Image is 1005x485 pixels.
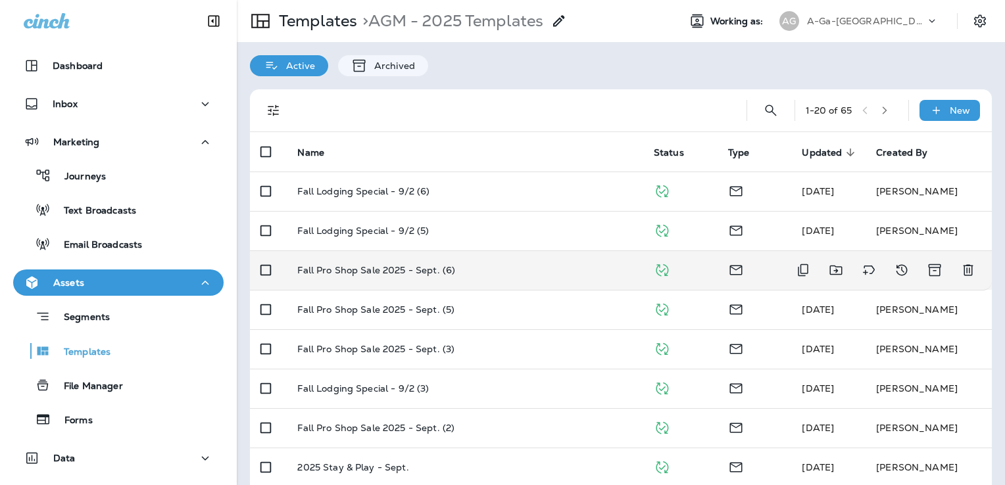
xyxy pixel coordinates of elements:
[654,263,670,275] span: Published
[968,9,992,33] button: Settings
[856,257,882,283] button: Add tags
[710,16,766,27] span: Working as:
[654,147,701,158] span: Status
[51,171,106,183] p: Journeys
[802,147,859,158] span: Updated
[53,453,76,463] p: Data
[807,16,925,26] p: A-Ga-[GEOGRAPHIC_DATA]
[802,382,834,394] span: Caitlin Wilson
[802,343,834,355] span: Caitlin Wilson
[779,11,799,31] div: AG
[728,223,744,235] span: Email
[51,312,110,325] p: Segments
[728,381,744,393] span: Email
[866,369,992,408] td: [PERSON_NAME]
[889,257,915,283] button: View Changelog
[13,91,224,117] button: Inbox
[13,230,224,258] button: Email Broadcasts
[806,105,852,116] div: 1 - 20 of 65
[368,60,415,71] p: Archived
[802,422,834,434] span: Caitlin Wilson
[13,162,224,189] button: Journeys
[728,147,767,158] span: Type
[297,225,429,236] p: Fall Lodging Special - 9/2 (5)
[297,147,341,158] span: Name
[866,408,992,448] td: [PERSON_NAME]
[876,147,927,158] span: Created By
[654,381,670,393] span: Published
[654,147,684,158] span: Status
[654,184,670,196] span: Published
[758,97,784,124] button: Search Templates
[728,342,744,354] span: Email
[802,225,834,237] span: Caitlin Wilson
[195,8,232,34] button: Collapse Sidebar
[297,304,454,315] p: Fall Pro Shop Sale 2025 - Sept. (5)
[297,462,408,473] p: 2025 Stay & Play - Sept.
[866,329,992,369] td: [PERSON_NAME]
[654,342,670,354] span: Published
[297,147,324,158] span: Name
[13,337,224,365] button: Templates
[297,423,454,433] p: Fall Pro Shop Sale 2025 - Sept. (2)
[728,421,744,432] span: Email
[866,290,992,329] td: [PERSON_NAME]
[51,239,142,252] p: Email Broadcasts
[274,11,357,31] p: Templates
[728,147,750,158] span: Type
[53,137,99,147] p: Marketing
[297,383,429,394] p: Fall Lodging Special - 9/2 (3)
[955,257,981,283] button: Delete
[728,263,744,275] span: Email
[950,105,970,116] p: New
[53,277,84,288] p: Assets
[790,257,816,283] button: Duplicate
[51,415,93,427] p: Forms
[866,172,992,211] td: [PERSON_NAME]
[866,211,992,250] td: [PERSON_NAME]
[876,147,944,158] span: Created By
[297,265,455,275] p: Fall Pro Shop Sale 2025 - Sept. (6)
[802,185,834,197] span: Caitlin Wilson
[51,381,123,393] p: File Manager
[260,97,287,124] button: Filters
[13,445,224,471] button: Data
[280,60,315,71] p: Active
[297,344,454,354] p: Fall Pro Shop Sale 2025 - Sept. (3)
[53,60,103,71] p: Dashboard
[13,196,224,223] button: Text Broadcasts
[51,205,136,218] p: Text Broadcasts
[53,99,78,109] p: Inbox
[654,302,670,314] span: Published
[921,257,948,283] button: Archive
[13,302,224,331] button: Segments
[13,405,224,433] button: Forms
[823,257,849,283] button: Move to folder
[728,184,744,196] span: Email
[13,371,224,399] button: File Manager
[654,460,670,472] span: Published
[728,460,744,472] span: Email
[654,223,670,235] span: Published
[802,304,834,315] span: Caitlin Wilson
[654,421,670,432] span: Published
[13,53,224,79] button: Dashboard
[13,269,224,296] button: Assets
[51,346,110,359] p: Templates
[802,147,842,158] span: Updated
[802,461,834,473] span: Caitlin Wilson
[13,129,224,155] button: Marketing
[297,186,429,196] p: Fall Lodging Special - 9/2 (6)
[728,302,744,314] span: Email
[357,11,543,31] p: AGM - 2025 Templates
